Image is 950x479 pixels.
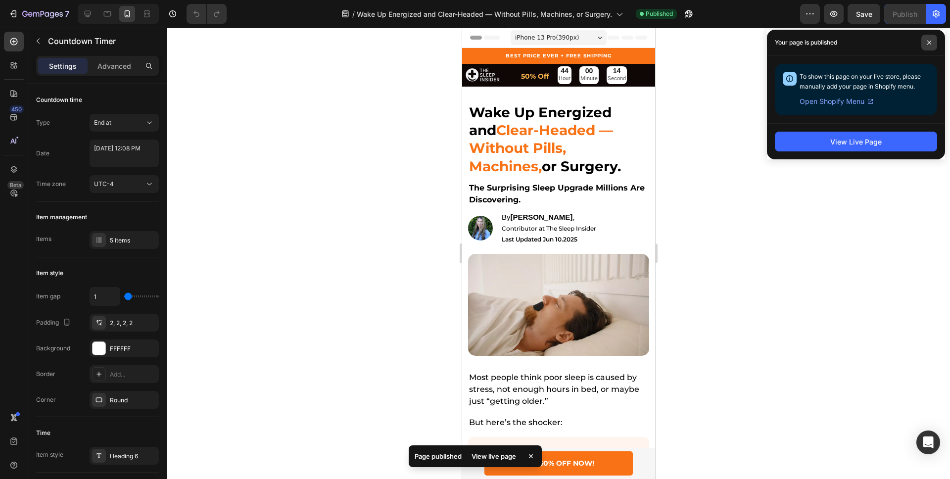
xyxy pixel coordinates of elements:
[48,35,155,47] p: Countdown Timer
[36,370,55,379] div: Border
[90,114,159,132] button: End at
[94,180,114,188] span: UTC-4
[94,119,111,126] span: End at
[61,430,132,442] p: GET 50% OFF NOW!
[415,451,462,461] p: Page published
[4,4,74,24] button: 7
[36,395,56,404] div: Corner
[848,4,880,24] button: Save
[90,287,120,305] input: Auto
[916,431,940,454] div: Open Intercom Messenger
[110,319,156,328] div: 2, 2, 2, 2
[466,449,522,463] div: View live page
[36,344,70,353] div: Background
[884,4,926,24] button: Publish
[36,450,63,459] div: Item style
[110,236,156,245] div: 5 items
[36,316,73,330] div: Padding
[7,181,24,189] div: Beta
[856,10,872,18] span: Save
[462,28,655,479] iframe: Design area
[36,235,51,243] div: Items
[36,213,87,222] div: Item management
[49,61,77,71] p: Settings
[36,180,66,189] div: Time zone
[65,8,69,20] p: 7
[646,9,673,18] span: Published
[36,269,63,278] div: Item style
[187,4,227,24] div: Undo/Redo
[9,105,24,113] div: 450
[800,73,921,90] span: To show this page on your live store, please manually add your page in Shopify menu.
[36,149,49,158] div: Date
[36,292,60,301] div: Item gap
[893,9,917,19] div: Publish
[36,96,82,104] div: Countdown time
[36,118,50,127] div: Type
[110,452,156,461] div: Heading 6
[97,61,131,71] p: Advanced
[90,175,159,193] button: UTC-4
[775,132,937,151] button: View Live Page
[110,370,156,379] div: Add...
[775,38,837,48] p: Your page is published
[110,344,156,353] div: FFFFFF
[110,396,156,405] div: Round
[830,137,882,147] div: View Live Page
[36,429,50,437] div: Time
[800,96,864,107] span: Open Shopify Menu
[15,418,178,478] p: You could be sleeping 7–8 hours a night and still waking up groggy, foggy-headed, and exhausted —...
[352,9,355,19] span: /
[22,424,171,448] a: GET 50% OFF NOW!
[357,9,612,19] span: Wake Up Energized and Clear-Headed — Without Pills, Machines, or Surgery.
